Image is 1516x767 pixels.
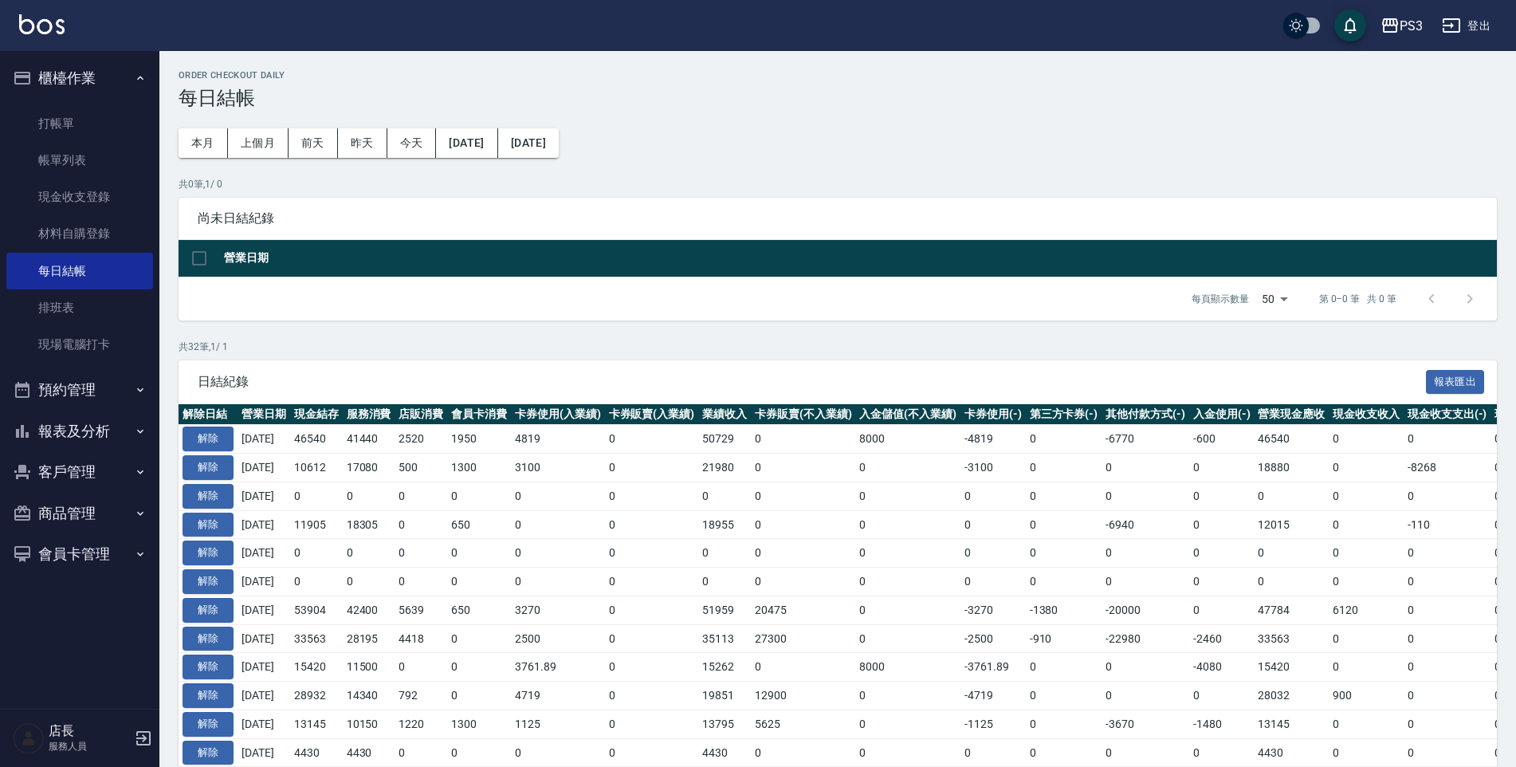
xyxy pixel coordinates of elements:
td: 0 [1026,682,1102,710]
button: save [1334,10,1366,41]
td: 0 [751,568,856,596]
button: 商品管理 [6,493,153,534]
td: 1300 [447,454,511,482]
td: 27300 [751,624,856,653]
button: 解除 [183,541,234,565]
td: 1220 [395,710,447,738]
td: 18955 [698,510,751,539]
td: 0 [605,510,699,539]
td: 900 [1329,682,1404,710]
td: 650 [447,596,511,624]
td: [DATE] [238,596,290,624]
td: 0 [960,539,1026,568]
td: [DATE] [238,710,290,738]
td: 2520 [395,425,447,454]
td: 0 [447,482,511,510]
td: 0 [1404,682,1491,710]
td: -20000 [1102,596,1189,624]
td: 17080 [343,454,395,482]
td: 0 [1329,539,1404,568]
td: 792 [395,682,447,710]
button: PS3 [1374,10,1429,42]
button: 登出 [1435,11,1497,41]
td: 0 [1329,624,1404,653]
td: 33563 [1254,624,1329,653]
button: 昨天 [338,128,387,158]
td: -3100 [960,454,1026,482]
td: 0 [1329,454,1404,482]
td: 0 [605,482,699,510]
td: 3270 [511,596,605,624]
td: 0 [605,539,699,568]
td: 0 [855,510,960,539]
td: 0 [1329,482,1404,510]
p: 每頁顯示數量 [1192,292,1249,306]
td: 0 [1329,653,1404,682]
p: 共 32 筆, 1 / 1 [179,340,1497,354]
td: 0 [605,425,699,454]
p: 第 0–0 筆 共 0 筆 [1319,292,1396,306]
p: 共 0 筆, 1 / 0 [179,177,1497,191]
td: 0 [395,738,447,767]
td: 0 [855,596,960,624]
td: 0 [395,568,447,596]
td: 0 [1189,682,1255,710]
td: 0 [1254,482,1329,510]
td: 0 [751,482,856,510]
td: 0 [855,482,960,510]
a: 每日結帳 [6,253,153,289]
td: 0 [1189,568,1255,596]
td: 0 [605,682,699,710]
td: 0 [395,539,447,568]
td: 0 [1026,539,1102,568]
td: 21980 [698,454,751,482]
a: 帳單列表 [6,142,153,179]
td: 11905 [290,510,343,539]
td: 0 [1026,568,1102,596]
td: [DATE] [238,653,290,682]
td: 0 [1189,454,1255,482]
td: 18880 [1254,454,1329,482]
td: 0 [1329,568,1404,596]
td: -110 [1404,510,1491,539]
td: 0 [447,539,511,568]
th: 店販消費 [395,404,447,425]
th: 卡券使用(-) [960,404,1026,425]
button: 解除 [183,513,234,537]
td: 15262 [698,653,751,682]
td: 53904 [290,596,343,624]
button: 解除 [183,627,234,651]
td: 0 [605,568,699,596]
td: 0 [1404,710,1491,738]
td: -8268 [1404,454,1491,482]
td: [DATE] [238,539,290,568]
td: 0 [605,596,699,624]
td: 4430 [698,738,751,767]
td: 13145 [1254,710,1329,738]
button: 解除 [183,655,234,679]
td: 28195 [343,624,395,653]
td: 18305 [343,510,395,539]
td: 4430 [343,738,395,767]
a: 現場電腦打卡 [6,326,153,363]
td: 0 [447,624,511,653]
td: 0 [1329,510,1404,539]
td: 0 [960,482,1026,510]
td: 0 [1329,425,1404,454]
td: [DATE] [238,425,290,454]
td: 0 [751,510,856,539]
a: 打帳單 [6,105,153,142]
button: 前天 [289,128,338,158]
button: [DATE] [436,128,497,158]
td: 0 [1404,568,1491,596]
td: 0 [511,539,605,568]
td: 12900 [751,682,856,710]
td: 4819 [511,425,605,454]
button: 會員卡管理 [6,533,153,575]
td: 3100 [511,454,605,482]
td: [DATE] [238,568,290,596]
td: 0 [1102,568,1189,596]
td: 20475 [751,596,856,624]
div: 50 [1255,277,1294,321]
td: 0 [855,568,960,596]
